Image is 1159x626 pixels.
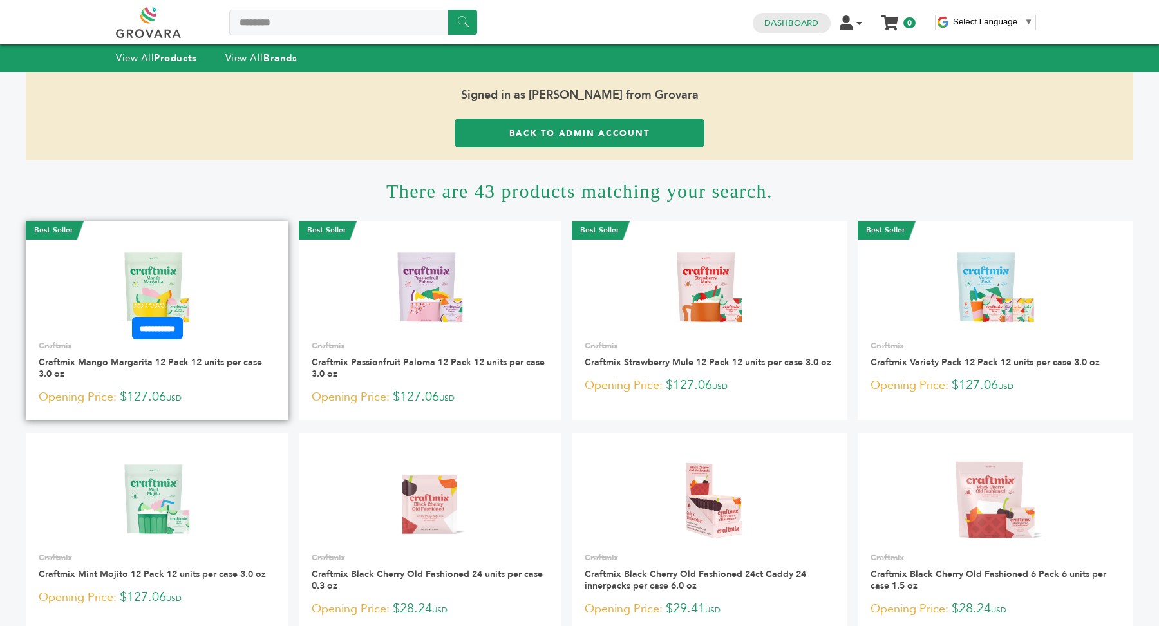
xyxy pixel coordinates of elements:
[585,377,663,394] span: Opening Price:
[312,356,545,380] a: Craftmix Passionfruit Paloma 12 Pack 12 units per case 3.0 oz
[263,52,297,64] strong: Brands
[871,377,948,394] span: Opening Price:
[705,605,721,615] span: USD
[39,388,117,406] span: Opening Price:
[312,388,390,406] span: Opening Price:
[154,52,196,64] strong: Products
[439,393,455,403] span: USD
[712,381,728,392] span: USD
[585,356,831,368] a: Craftmix Strawberry Mule 12 Pack 12 units per case 3.0 oz
[39,388,276,407] p: $127.06
[39,552,276,564] p: Craftmix
[949,238,1042,332] img: Craftmix Variety Pack 12 Pack 12 units per case 3.0 oz
[312,568,543,592] a: Craftmix Black Cherry Old Fashioned 24 units per case 0.3 oz
[585,568,806,592] a: Craftmix Black Cherry Old Fashioned 24ct Caddy 24 innerpacks per case 6.0 oz
[883,12,898,25] a: My Cart
[39,568,266,580] a: Craftmix Mint Mojito 12 Pack 12 units per case 3.0 oz
[871,568,1106,592] a: Craftmix Black Cherry Old Fashioned 6 Pack 6 units per case 1.5 oz
[953,17,1017,26] span: Select Language
[991,605,1006,615] span: USD
[166,393,182,403] span: USD
[39,356,262,380] a: Craftmix Mango Margarita 12 Pack 12 units per case 3.0 oz
[585,600,834,619] p: $29.41
[871,600,948,618] span: Opening Price:
[585,552,834,564] p: Craftmix
[432,605,448,615] span: USD
[926,450,1066,544] img: Craftmix Black Cherry Old Fashioned 6 Pack 6 units per case 1.5 oz
[871,376,1120,395] p: $127.06
[871,600,1120,619] p: $28.24
[764,17,818,29] a: Dashboard
[166,593,182,603] span: USD
[229,10,477,35] input: Search a product or brand...
[225,52,297,64] a: View AllBrands
[312,340,549,352] p: Craftmix
[871,340,1120,352] p: Craftmix
[585,340,834,352] p: Craftmix
[312,600,549,619] p: $28.24
[26,160,1133,221] h1: There are 43 products matching your search.
[871,356,1100,368] a: Craftmix Variety Pack 12 Pack 12 units per case 3.0 oz
[640,450,780,544] img: Craftmix Black Cherry Old Fashioned 24ct Caddy 24 innerpacks per case 6.0 oz
[116,52,197,64] a: View AllProducts
[312,600,390,618] span: Opening Price:
[455,119,704,147] a: Back to Admin Account
[663,238,757,332] img: Craftmix Strawberry Mule 12 Pack 12 units per case 3.0 oz
[871,552,1120,564] p: Craftmix
[39,340,276,352] p: Craftmix
[26,72,1133,119] span: Signed in as [PERSON_NAME] from Grovara
[1024,17,1033,26] span: ▼
[998,381,1013,392] span: USD
[585,376,834,395] p: $127.06
[111,238,204,332] img: Craftmix Mango Margarita 12 Pack 12 units per case 3.0 oz
[384,238,477,332] img: Craftmix Passionfruit Paloma 12 Pack 12 units per case 3.0 oz
[312,552,549,564] p: Craftmix
[39,589,117,606] span: Opening Price:
[903,17,916,28] span: 0
[312,388,549,407] p: $127.06
[361,450,500,544] img: Craftmix Black Cherry Old Fashioned 24 units per case 0.3 oz
[111,450,204,544] img: Craftmix Mint Mojito 12 Pack 12 units per case 3.0 oz
[585,600,663,618] span: Opening Price:
[39,588,276,607] p: $127.06
[953,17,1033,26] a: Select Language​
